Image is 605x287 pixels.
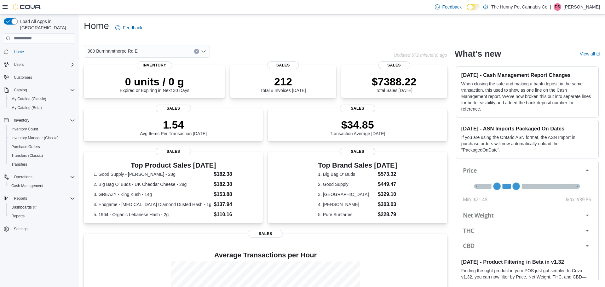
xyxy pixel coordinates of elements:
[9,104,75,112] span: My Catalog (Beta)
[11,61,75,68] span: Users
[372,75,417,88] p: $7388.22
[6,160,78,169] button: Transfers
[6,151,78,160] button: Transfers (Classic)
[9,95,49,103] a: My Catalog (Classic)
[455,49,501,59] h2: What's new
[6,95,78,103] button: My Catalog (Classic)
[1,47,78,56] button: Home
[6,134,78,142] button: Inventory Manager (Classic)
[14,118,29,123] span: Inventory
[94,181,211,187] dt: 2. Big Bag O' Buds - UK Cheddar Cheese - 28g
[214,181,253,188] dd: $182.38
[6,142,78,151] button: Purchase Orders
[11,105,42,110] span: My Catalog (Beta)
[461,81,593,112] p: When closing the safe and making a bank deposit in the same transaction, this used to show as one...
[11,61,26,68] button: Users
[94,171,211,177] dt: 1. Good Supply - [PERSON_NAME] - 28g
[9,125,41,133] a: Inventory Count
[11,86,29,94] button: Catalog
[461,259,593,265] h3: [DATE] - Product Filtering in Beta in v1.32
[6,103,78,112] button: My Catalog (Beta)
[6,125,78,134] button: Inventory Count
[11,74,35,81] a: Customers
[6,203,78,212] a: Dashboards
[394,53,447,58] p: Updated 572 minute(s) ago
[378,61,410,69] span: Sales
[14,49,24,55] span: Home
[6,212,78,221] button: Reports
[1,60,78,69] button: Users
[267,61,299,69] span: Sales
[120,75,189,88] p: 0 units / 0 g
[1,194,78,203] button: Reports
[318,191,375,198] dt: 3. [GEOGRAPHIC_DATA]
[14,75,32,80] span: Customers
[318,171,375,177] dt: 1. Big Bag O' Buds
[14,62,24,67] span: Users
[11,117,32,124] button: Inventory
[260,75,306,93] div: Total # Invoices [DATE]
[378,201,397,208] dd: $303.03
[13,4,41,10] img: Cova
[194,49,199,54] button: Clear input
[11,214,25,219] span: Reports
[318,211,375,218] dt: 5. Pure Sunfarms
[9,143,75,151] span: Purchase Orders
[11,153,43,158] span: Transfers (Classic)
[11,96,46,101] span: My Catalog (Classic)
[94,211,211,218] dt: 5. 1964 - Organic Lebanese Hash - 2g
[340,105,375,112] span: Sales
[201,49,206,54] button: Open list of options
[461,72,593,78] h3: [DATE] - Cash Management Report Changes
[9,182,46,190] a: Cash Management
[11,73,75,81] span: Customers
[442,4,462,10] span: Feedback
[461,134,593,153] p: If you are using the Ontario ASN format, the ASN Import in purchase orders will now automatically...
[11,86,75,94] span: Catalog
[340,148,375,155] span: Sales
[120,75,189,93] div: Expired or Expiring in Next 30 Days
[11,225,75,233] span: Settings
[11,173,75,181] span: Operations
[580,51,600,56] a: View allExternal link
[9,161,30,168] a: Transfers
[11,127,38,132] span: Inventory Count
[94,162,253,169] h3: Top Product Sales [DATE]
[9,95,75,103] span: My Catalog (Classic)
[4,45,75,250] nav: Complex example
[554,3,561,11] div: Dayton Sobon
[318,181,375,187] dt: 2. Good Supply
[432,1,464,13] a: Feedback
[9,104,44,112] a: My Catalog (Beta)
[491,3,547,11] p: The Hunny Pot Cannabis Co
[330,118,385,136] div: Transaction Average [DATE]
[550,3,551,11] p: |
[461,125,593,132] h3: [DATE] - ASN Imports Packaged On Dates
[318,201,375,208] dt: 4. [PERSON_NAME]
[9,125,75,133] span: Inventory Count
[140,118,207,131] p: 1.54
[9,152,75,159] span: Transfers (Classic)
[11,48,75,56] span: Home
[214,191,253,198] dd: $153.88
[156,105,191,112] span: Sales
[9,212,75,220] span: Reports
[94,191,211,198] dt: 3. GREAZY - King Kush - 14g
[94,201,211,208] dt: 4. Endgame - [MEDICAL_DATA] Diamond Dusted Hash - 1g
[11,162,27,167] span: Transfers
[9,134,61,142] a: Inventory Manager (Classic)
[378,170,397,178] dd: $573.32
[11,195,75,202] span: Reports
[11,205,37,210] span: Dashboards
[248,230,283,238] span: Sales
[11,135,59,141] span: Inventory Manager (Classic)
[11,195,30,202] button: Reports
[9,134,75,142] span: Inventory Manager (Classic)
[555,3,560,11] span: DS
[156,148,191,155] span: Sales
[214,170,253,178] dd: $182.38
[84,20,109,32] h1: Home
[378,211,397,218] dd: $228.79
[11,183,43,188] span: Cash Management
